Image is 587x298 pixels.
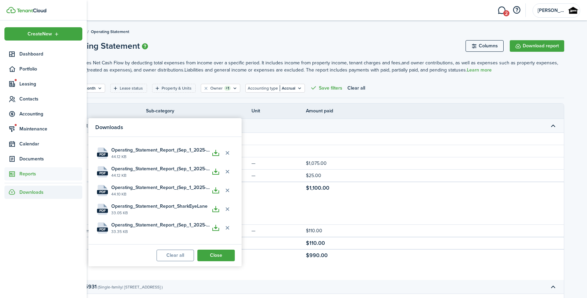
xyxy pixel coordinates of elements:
[466,40,504,52] button: Columns
[210,147,222,159] button: Download
[97,153,108,157] file-extension: pdf
[52,283,97,291] report-preview-accordion-title: PLAZA VIEW 5931
[19,80,82,88] span: Leasing
[111,146,210,154] span: Operating_Statement_Report_(Sep_1_2025-Sep_30_2025)
[19,155,82,162] span: Documents
[222,166,233,178] button: Delete file
[495,2,508,19] a: Messaging
[97,166,108,177] file-icon: File
[146,107,251,114] th: Sub-category
[111,191,210,197] file-size: 44.10 KB
[60,40,140,52] h1: Operating Statement
[248,85,278,91] filter-tag-label: Accounting type
[510,40,564,52] button: Download report
[97,171,108,175] file-extension: pdf
[4,167,82,181] a: Reports
[210,204,222,215] button: Download
[222,222,233,234] button: Delete file
[97,204,108,215] file-icon: File
[306,107,360,114] th: Amount paid
[306,250,360,261] td: $990.00
[19,65,82,73] span: Portfolio
[111,184,210,191] span: Operating_Statement_Report_(Sep_1_2025-Sep_30_2025)
[222,185,233,197] button: Delete file
[222,204,233,215] button: Delete file
[306,171,360,180] td: $25.00
[47,59,564,74] p: The report calculates Net Cash Flow by deducting total expenses from income over a specific perio...
[97,222,108,234] file-icon: File
[98,284,163,290] report-preview-accordion-description: ( Single-family | [STREET_ADDRESS] )
[110,84,147,93] filter-tag: Open filter
[19,170,82,177] span: Reports
[111,203,208,210] span: Operating_Statement_Report_SharkEyeLane
[19,50,82,58] span: Dashboard
[97,147,108,159] file-icon: File
[224,86,231,91] filter-tag-counter: +1
[111,210,210,216] file-size: 33.05 KB
[511,4,522,16] button: Open resource center
[347,84,365,93] button: Clear all
[157,250,194,261] button: Clear all
[95,123,235,132] h3: Downloads
[91,29,129,35] span: Operating Statement
[120,85,143,91] filter-tag-label: Lease status
[47,107,146,114] th: Category
[503,10,509,16] span: 2
[111,154,210,160] file-size: 44.12 KB
[203,85,209,91] button: Clear filter
[547,120,559,131] button: Toggle accordion
[111,229,210,235] file-size: 33.35 KB
[152,84,196,93] filter-tag: Open filter
[251,159,306,168] td: —
[97,228,108,232] file-extension: pdf
[19,95,82,103] span: Contacts
[47,133,564,280] table: Toggle accordion
[467,67,492,73] a: Learn more
[197,250,235,261] button: Close
[19,189,44,196] span: Downloads
[310,84,342,93] button: Save filters
[547,281,559,293] button: Toggle accordion
[201,84,240,93] filter-tag: Open filter
[19,110,82,117] span: Accounting
[4,27,82,41] button: Open menu
[17,9,46,13] img: TenantCloud
[280,85,295,91] filter-tag-value: Accrual
[111,165,210,172] span: Operating_Statement_Report_(Sep_1_2025-Sep_30_2025)
[306,238,360,248] td: $110.00
[538,8,565,13] span: Jerome Property Management llc
[306,226,360,235] td: $110.00
[251,171,306,180] td: —
[97,209,108,213] file-extension: pdf
[251,226,306,235] td: —
[245,84,305,93] filter-tag: Open filter
[97,190,108,194] file-extension: pdf
[97,185,108,196] file-icon: File
[6,7,16,13] img: TenantCloud
[210,185,222,197] button: Download
[111,221,210,229] span: Operating_Statement_Report_(Sep_1_2025-Sep_30_2025)
[222,147,233,159] button: Delete file
[210,85,223,91] filter-tag-label: Owner
[19,125,82,132] span: Maintenance
[306,183,360,193] td: $1,100.00
[306,159,360,168] td: $1,075.00
[210,166,222,178] button: Download
[568,5,578,16] img: Jerome Property Management llc
[4,47,82,61] a: Dashboard
[111,172,210,178] file-size: 44.12 KB
[210,222,222,234] button: Download
[28,32,52,36] span: Create New
[162,85,192,91] filter-tag-label: Property & Units
[19,140,82,147] span: Calendar
[251,107,306,114] th: Unit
